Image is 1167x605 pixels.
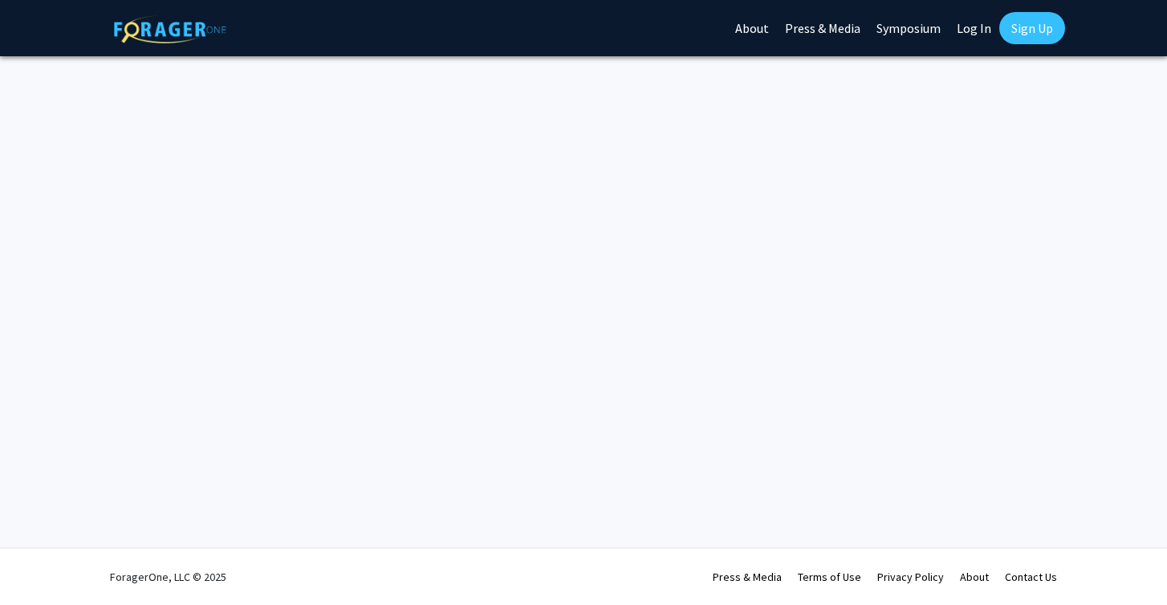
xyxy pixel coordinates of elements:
div: ForagerOne, LLC © 2025 [110,549,226,605]
a: Contact Us [1005,570,1057,584]
a: About [960,570,989,584]
a: Privacy Policy [877,570,944,584]
a: Sign Up [999,12,1065,44]
img: ForagerOne Logo [114,15,226,43]
a: Terms of Use [798,570,861,584]
a: Press & Media [713,570,782,584]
